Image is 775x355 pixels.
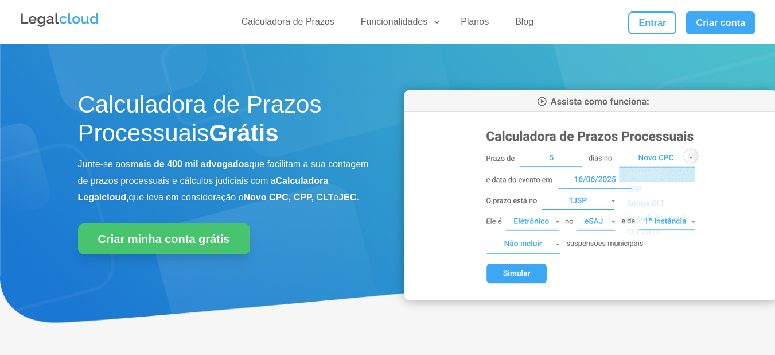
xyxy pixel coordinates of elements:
[686,11,755,34] a: Criar conta
[508,16,540,33] a: Blog
[209,119,278,146] strong: Grátis
[235,16,341,33] a: Calculadora de Prazos
[20,21,100,30] a: Logo da Legalcloud
[20,11,100,29] img: Legalcloud Logo
[338,192,359,202] b: JEC.
[78,90,371,154] h1: Calculadora de Prazos Processuais
[244,192,334,202] b: Novo CPC, CPP, CLT
[454,16,496,33] a: Planos
[78,176,329,202] b: Calculadora Legalcloud,
[354,16,442,33] a: Funcionalidades
[130,159,249,169] b: mais de 400 mil advogados
[628,11,676,34] a: Entrar
[78,223,250,254] a: Criar minha conta grátis
[78,156,371,206] p: Junte-se aos que facilitam a sua contagem de prazos processuais e cálculos judiciais com a que le...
